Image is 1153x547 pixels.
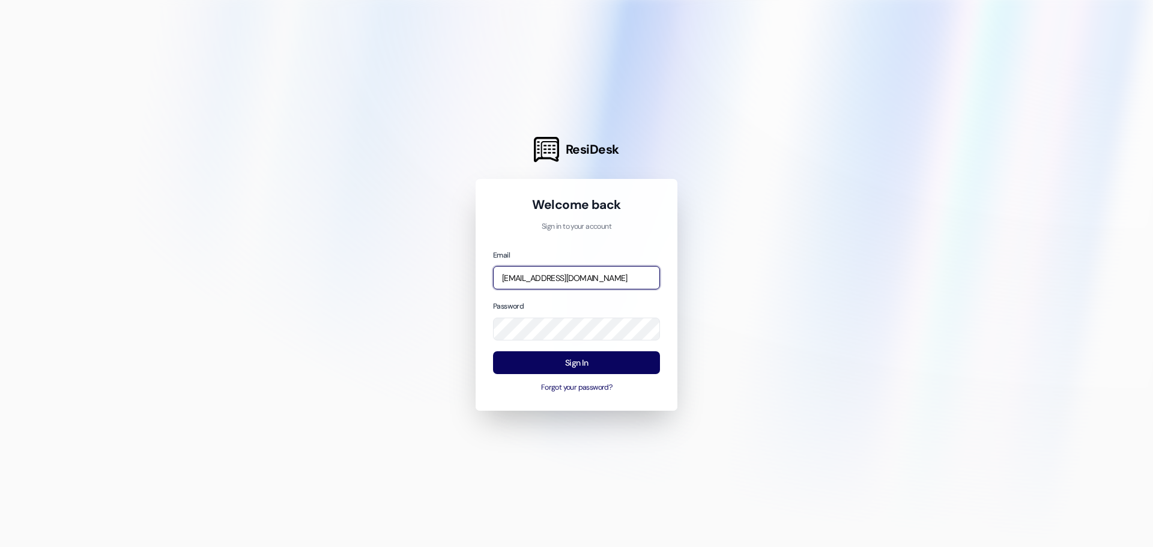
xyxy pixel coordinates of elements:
[493,382,660,393] button: Forgot your password?
[493,351,660,375] button: Sign In
[493,301,524,311] label: Password
[493,266,660,289] input: name@example.com
[534,137,559,162] img: ResiDesk Logo
[493,250,510,260] label: Email
[493,196,660,213] h1: Welcome back
[566,141,619,158] span: ResiDesk
[493,222,660,232] p: Sign in to your account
